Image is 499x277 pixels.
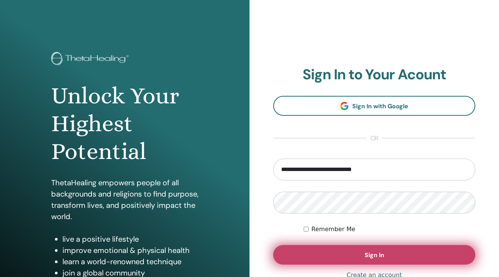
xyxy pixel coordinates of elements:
span: or [367,134,382,143]
label: Remember Me [312,225,356,234]
h2: Sign In to Your Acount [273,66,475,83]
li: live a positive lifestyle [62,233,199,245]
h1: Unlock Your Highest Potential [51,82,199,166]
p: ThetaHealing empowers people of all backgrounds and religions to find purpose, transform lives, a... [51,177,199,222]
div: Keep me authenticated indefinitely or until I manually logout [304,225,475,234]
li: learn a world-renowned technique [62,256,199,267]
li: improve emotional & physical health [62,245,199,256]
span: Sign In with Google [352,102,408,110]
a: Sign In with Google [273,96,475,116]
button: Sign In [273,245,475,265]
span: Sign In [365,251,384,259]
